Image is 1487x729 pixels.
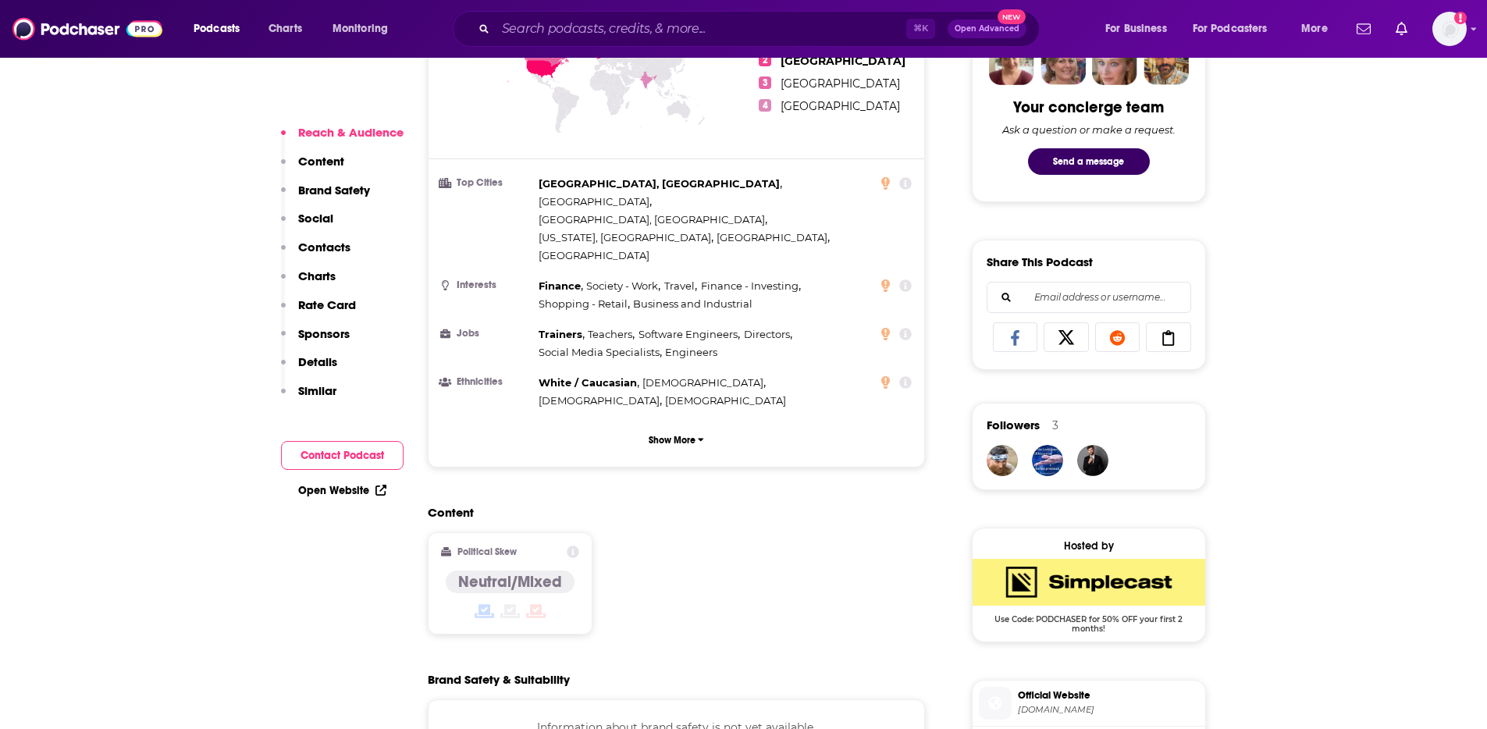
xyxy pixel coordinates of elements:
[759,99,771,112] span: 4
[281,383,336,412] button: Similar
[281,326,350,355] button: Sponsors
[993,322,1038,352] a: Share on Facebook
[586,277,660,295] span: ,
[281,183,370,212] button: Brand Safety
[1000,283,1178,312] input: Email address or username...
[1432,12,1467,46] button: Show profile menu
[298,484,386,497] a: Open Website
[298,383,336,398] p: Similar
[664,277,697,295] span: ,
[539,279,581,292] span: Finance
[781,54,905,68] span: [GEOGRAPHIC_DATA]
[539,195,649,208] span: [GEOGRAPHIC_DATA]
[781,76,900,91] span: [GEOGRAPHIC_DATA]
[588,328,632,340] span: Teachers
[441,280,532,290] h3: Interests
[1002,123,1176,136] div: Ask a question or make a request.
[539,343,662,361] span: ,
[1301,18,1328,40] span: More
[441,425,912,454] button: Show More
[281,211,333,240] button: Social
[298,154,344,169] p: Content
[973,606,1205,634] span: Use Code: PODCHASER for 50% OFF your first 2 months!
[1028,148,1150,175] button: Send a message
[298,297,356,312] p: Rate Card
[298,268,336,283] p: Charts
[539,328,582,340] span: Trainers
[539,193,652,211] span: ,
[989,40,1034,85] img: Sydney Profile
[1432,12,1467,46] img: User Profile
[539,297,628,310] span: Shopping - Retail
[269,18,302,40] span: Charts
[1193,18,1268,40] span: For Podcasters
[759,76,771,89] span: 3
[664,279,695,292] span: Travel
[665,346,717,358] span: Engineers
[586,279,658,292] span: Society - Work
[1013,98,1164,117] div: Your concierge team
[1146,322,1191,352] a: Copy Link
[1052,418,1058,432] div: 3
[281,297,356,326] button: Rate Card
[539,295,630,313] span: ,
[1044,322,1089,352] a: Share on X/Twitter
[428,505,913,520] h2: Content
[1432,12,1467,46] span: Logged in as inkhouseNYC
[539,175,782,193] span: ,
[987,445,1018,476] img: cole_p_chaser
[998,9,1026,24] span: New
[539,231,711,244] span: [US_STATE], [GEOGRAPHIC_DATA]
[458,572,562,592] h4: Neutral/Mixed
[457,546,517,557] h2: Political Skew
[979,687,1199,720] a: Official Website[DOMAIN_NAME]
[298,240,350,254] p: Contacts
[906,19,935,39] span: ⌘ K
[1105,18,1167,40] span: For Business
[639,328,738,340] span: Software Engineers
[539,325,585,343] span: ,
[258,16,311,41] a: Charts
[1144,40,1189,85] img: Jon Profile
[428,672,570,687] h2: Brand Safety & Suitability
[468,11,1055,47] div: Search podcasts, credits, & more...
[973,539,1205,553] div: Hosted by
[1018,704,1199,716] span: greatness.floodgate.com
[987,282,1191,313] div: Search followers
[539,392,662,410] span: ,
[1092,40,1137,85] img: Jules Profile
[639,325,740,343] span: ,
[281,268,336,297] button: Charts
[298,354,337,369] p: Details
[12,14,162,44] img: Podchaser - Follow, Share and Rate Podcasts
[183,16,260,41] button: open menu
[1094,16,1186,41] button: open menu
[539,346,660,358] span: Social Media Specialists
[496,16,906,41] input: Search podcasts, credits, & more...
[701,279,799,292] span: Finance - Investing
[1350,16,1377,42] a: Show notifications dropdown
[717,231,827,244] span: [GEOGRAPHIC_DATA]
[588,325,635,343] span: ,
[948,20,1026,38] button: Open AdvancedNew
[987,418,1040,432] span: Followers
[973,559,1205,632] a: SimpleCast Deal: Use Code: PODCHASER for 50% OFF your first 2 months!
[744,325,792,343] span: ,
[744,328,790,340] span: Directors
[955,25,1019,33] span: Open Advanced
[717,229,830,247] span: ,
[539,394,660,407] span: [DEMOGRAPHIC_DATA]
[298,211,333,226] p: Social
[539,249,649,261] span: [GEOGRAPHIC_DATA]
[322,16,408,41] button: open menu
[1183,16,1290,41] button: open menu
[1032,445,1063,476] a: oyelekeolaide
[781,99,900,113] span: [GEOGRAPHIC_DATA]
[298,326,350,341] p: Sponsors
[1077,445,1108,476] a: JohirMia
[1041,40,1086,85] img: Barbara Profile
[333,18,388,40] span: Monitoring
[987,254,1093,269] h3: Share This Podcast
